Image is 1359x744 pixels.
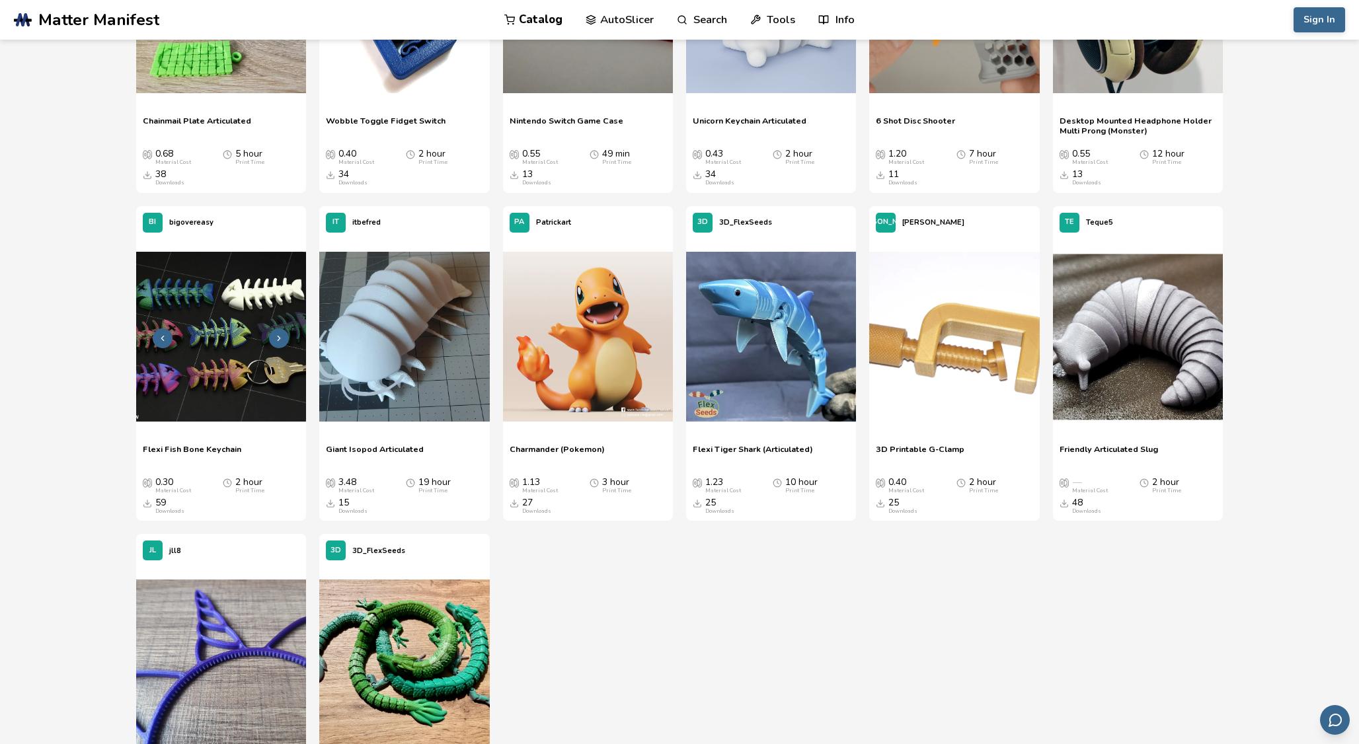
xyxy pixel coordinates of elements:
[969,159,998,166] div: Print Time
[406,149,415,159] span: Average Print Time
[155,180,184,186] div: Downloads
[352,215,381,229] p: itbefred
[1060,169,1069,180] span: Downloads
[1086,215,1113,229] p: Teque5
[876,149,885,159] span: Average Cost
[38,11,159,29] span: Matter Manifest
[338,498,368,515] div: 15
[155,169,184,186] div: 38
[338,149,374,166] div: 0.40
[888,477,924,494] div: 0.40
[888,508,917,515] div: Downloads
[888,149,924,166] div: 1.20
[330,546,341,555] span: 3D
[522,180,551,186] div: Downloads
[1072,488,1108,494] div: Material Cost
[1152,488,1181,494] div: Print Time
[1152,477,1181,494] div: 2 hour
[1060,444,1158,464] a: Friendly Articulated Slug
[888,169,917,186] div: 11
[149,546,156,555] span: JL
[602,149,631,166] div: 49 min
[522,488,558,494] div: Material Cost
[155,149,191,166] div: 0.68
[143,149,152,159] span: Average Cost
[888,498,917,515] div: 25
[1140,149,1149,159] span: Average Print Time
[602,159,631,166] div: Print Time
[143,444,241,464] span: Flexi Fish Bone Keychain
[956,149,966,159] span: Average Print Time
[1065,218,1074,227] span: TE
[719,215,772,229] p: 3D_FlexSeeds
[705,159,741,166] div: Material Cost
[536,215,571,229] p: Patrickart
[705,498,734,515] div: 25
[338,159,374,166] div: Material Cost
[785,488,814,494] div: Print Time
[1060,116,1216,135] a: Desktop Mounted Headphone Holder Multi Prong (Monster)
[332,218,339,227] span: IT
[876,169,885,180] span: Downloads
[969,477,998,494] div: 2 hour
[143,477,152,488] span: Average Cost
[418,477,451,494] div: 19 hour
[1072,180,1101,186] div: Downloads
[1072,498,1101,515] div: 48
[338,508,368,515] div: Downloads
[169,215,214,229] p: bigovereasy
[235,488,264,494] div: Print Time
[888,488,924,494] div: Material Cost
[338,169,368,186] div: 34
[223,477,232,488] span: Average Print Time
[223,149,232,159] span: Average Print Time
[785,159,814,166] div: Print Time
[969,149,998,166] div: 7 hour
[522,498,551,515] div: 27
[235,149,264,166] div: 5 hour
[705,180,734,186] div: Downloads
[510,116,623,135] a: Nintendo Switch Game Case
[876,477,885,488] span: Average Cost
[326,116,446,135] a: Wobble Toggle Fidget Switch
[514,218,524,227] span: PA
[169,544,181,558] p: jll8
[1294,7,1345,32] button: Sign In
[876,116,955,135] a: 6 Shot Disc Shooter
[235,159,264,166] div: Print Time
[1152,149,1184,166] div: 12 hour
[876,498,885,508] span: Downloads
[693,116,806,135] span: Unicorn Keychain Articulated
[697,218,708,227] span: 3D
[155,159,191,166] div: Material Cost
[1060,477,1069,488] span: Average Cost
[326,498,335,508] span: Downloads
[326,169,335,180] span: Downloads
[1320,705,1350,735] button: Send feedback via email
[338,180,368,186] div: Downloads
[522,508,551,515] div: Downloads
[590,149,599,159] span: Average Print Time
[876,444,964,464] a: 3D Printable G-Clamp
[785,477,818,494] div: 10 hour
[510,498,519,508] span: Downloads
[510,169,519,180] span: Downloads
[1140,477,1149,488] span: Average Print Time
[1072,149,1108,166] div: 0.55
[143,169,152,180] span: Downloads
[785,149,814,166] div: 2 hour
[693,169,702,180] span: Downloads
[522,477,558,494] div: 1.13
[1072,159,1108,166] div: Material Cost
[693,444,813,464] span: Flexi Tiger Shark (Articulated)
[326,444,424,464] a: Giant Isopod Articulated
[155,477,191,494] div: 0.30
[418,488,447,494] div: Print Time
[602,488,631,494] div: Print Time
